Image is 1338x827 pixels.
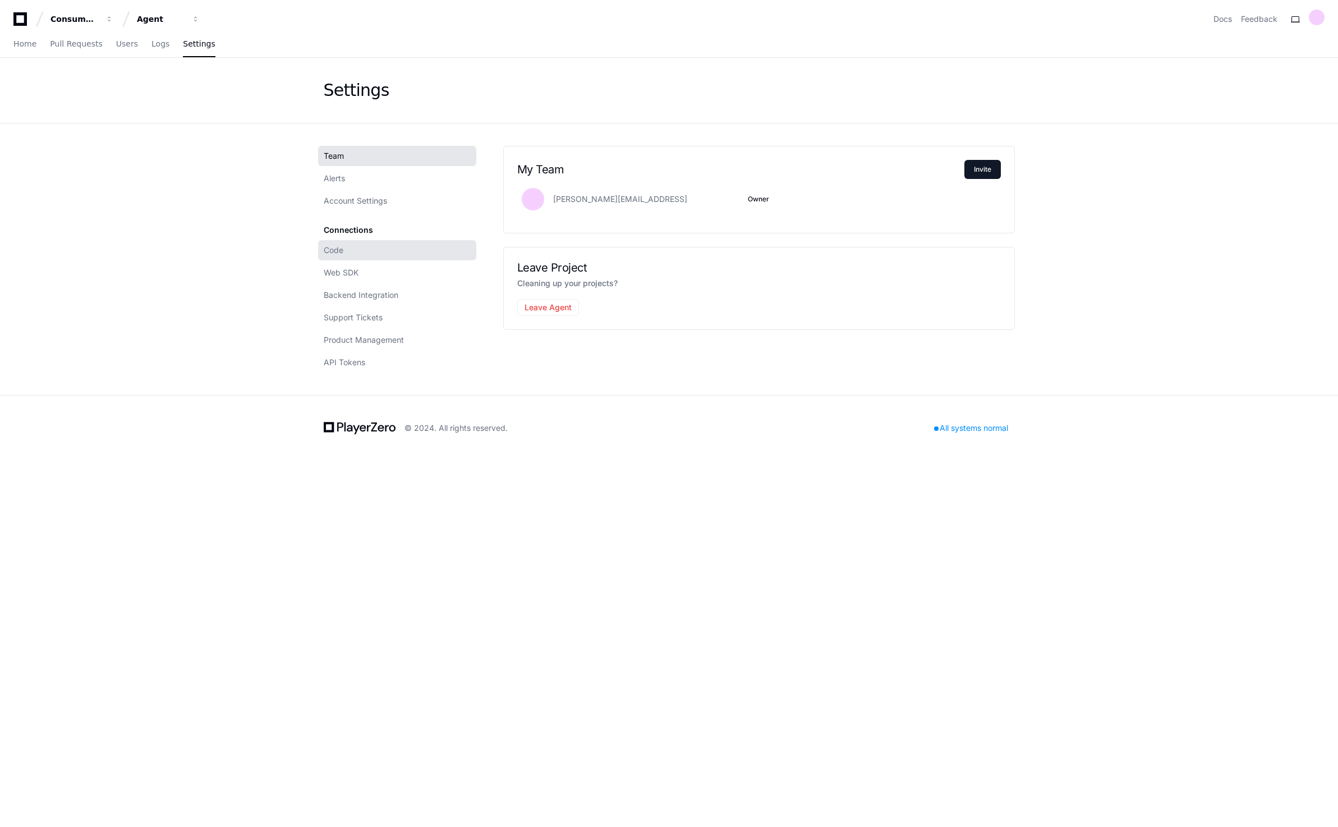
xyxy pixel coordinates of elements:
[13,40,36,47] span: Home
[964,160,1001,179] button: Invite
[318,191,476,211] a: Account Settings
[517,163,964,176] h2: My Team
[1213,13,1232,25] a: Docs
[318,146,476,166] a: Team
[1241,13,1277,25] button: Feedback
[324,357,365,368] span: API Tokens
[517,299,579,316] button: Leave Agent
[324,267,358,278] span: Web SDK
[183,40,215,47] span: Settings
[324,80,389,100] div: Settings
[748,195,769,204] span: Owner
[137,13,185,25] div: Agent
[324,312,383,323] span: Support Tickets
[324,334,404,346] span: Product Management
[517,261,1001,274] h2: Leave Project
[318,330,476,350] a: Product Management
[132,9,204,29] button: Agent
[50,31,102,57] a: Pull Requests
[151,40,169,47] span: Logs
[318,240,476,260] a: Code
[318,168,476,189] a: Alerts
[324,195,387,206] span: Account Settings
[151,31,169,57] a: Logs
[324,290,398,301] span: Backend Integration
[324,150,344,162] span: Team
[553,194,687,205] span: [PERSON_NAME][EMAIL_ADDRESS]
[13,31,36,57] a: Home
[50,13,99,25] div: Consumer Research AI
[318,352,476,373] a: API Tokens
[517,277,1001,290] p: Cleaning up your projects?
[324,173,345,184] span: Alerts
[318,307,476,328] a: Support Tickets
[116,40,138,47] span: Users
[927,420,1015,436] div: All systems normal
[46,9,118,29] button: Consumer Research AI
[116,31,138,57] a: Users
[324,245,343,256] span: Code
[404,422,508,434] div: © 2024. All rights reserved.
[318,263,476,283] a: Web SDK
[50,40,102,47] span: Pull Requests
[318,285,476,305] a: Backend Integration
[183,31,215,57] a: Settings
